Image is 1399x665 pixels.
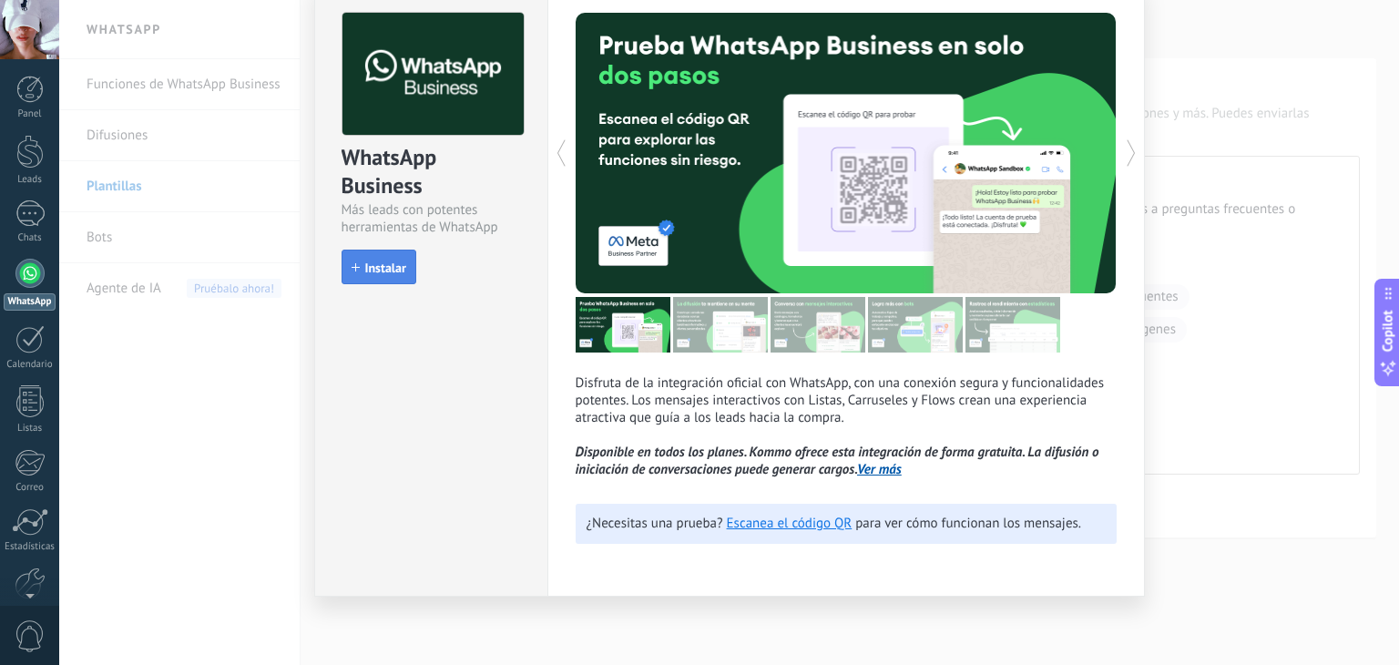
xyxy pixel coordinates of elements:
[673,297,768,353] img: tour_image_cc27419dad425b0ae96c2716632553fa.png
[4,423,56,435] div: Listas
[965,297,1060,353] img: tour_image_cc377002d0016b7ebaeb4dbe65cb2175.png
[576,297,670,353] img: tour_image_7a4924cebc22ed9e3259523e50fe4fd6.png
[4,482,56,494] div: Correo
[727,515,853,532] a: Escanea el código QR
[1379,311,1397,353] span: Copilot
[4,108,56,120] div: Panel
[4,359,56,371] div: Calendario
[576,374,1117,478] p: Disfruta de la integración oficial con WhatsApp, con una conexión segura y funcionalidades potent...
[868,297,963,353] img: tour_image_62c9952fc9cf984da8d1d2aa2c453724.png
[342,143,521,201] div: WhatsApp Business
[857,461,902,478] a: Ver más
[4,174,56,186] div: Leads
[342,250,416,284] button: Instalar
[4,232,56,244] div: Chats
[855,515,1081,532] span: para ver cómo funcionan los mensajes.
[771,297,865,353] img: tour_image_1009fe39f4f058b759f0df5a2b7f6f06.png
[342,201,521,236] div: Más leads con potentes herramientas de WhatsApp
[365,261,406,274] span: Instalar
[4,293,56,311] div: WhatsApp
[576,444,1099,478] i: Disponible en todos los planes. Kommo ofrece esta integración de forma gratuita. La difusión o in...
[4,541,56,553] div: Estadísticas
[587,515,723,532] span: ¿Necesitas una prueba?
[342,13,524,136] img: logo_main.png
